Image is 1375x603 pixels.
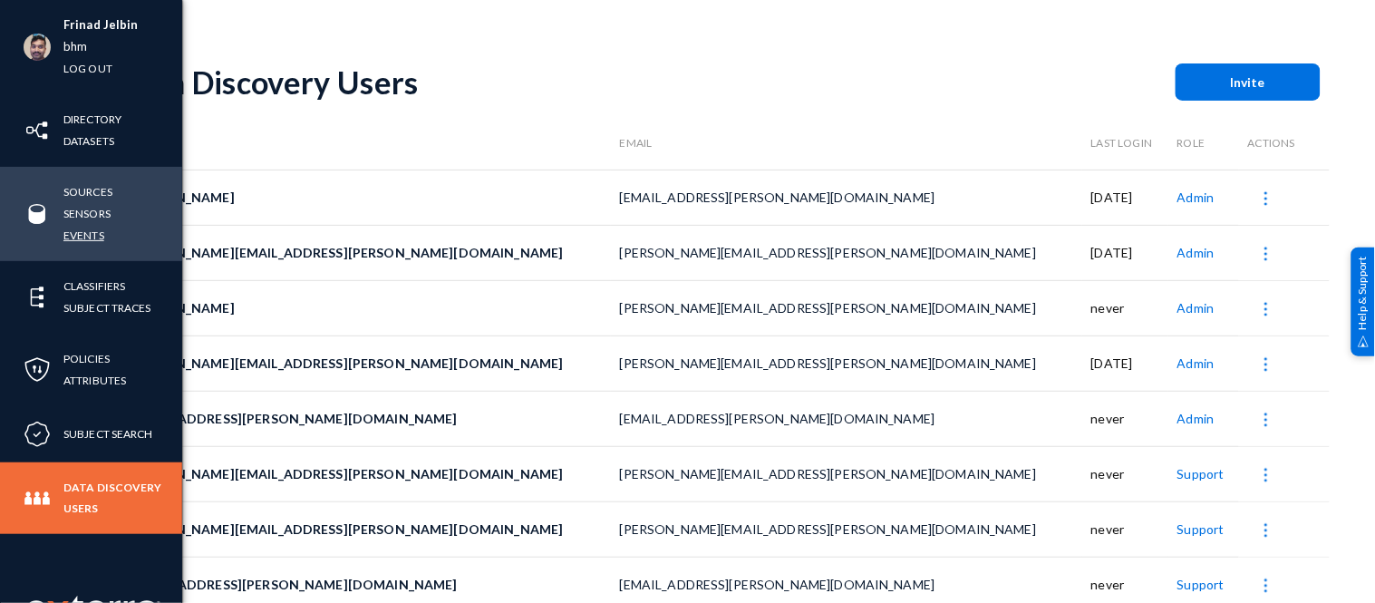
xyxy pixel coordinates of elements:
a: Policies [63,348,110,369]
span: [DATE] [1091,190,1133,205]
span: Support [1177,575,1204,595]
img: icon-more.svg [1257,355,1275,374]
a: Subject Search [63,423,153,444]
th: Actions [1239,119,1330,170]
span: Admin [1177,188,1204,208]
span: never [1091,466,1125,481]
span: [EMAIL_ADDRESS][PERSON_NAME][DOMAIN_NAME] [129,577,458,592]
a: Classifiers [63,276,125,297]
a: Log out [63,58,112,79]
img: icon-more.svg [1257,300,1275,318]
img: icon-policies.svg [24,356,51,384]
span: [EMAIL_ADDRESS][PERSON_NAME][DOMAIN_NAME] [620,411,935,426]
div: Name [129,137,602,151]
img: icon-inventory.svg [24,117,51,144]
span: Admin [1177,298,1204,318]
a: Subject Traces [63,297,151,318]
span: Admin [1177,354,1204,374]
span: [PERSON_NAME][EMAIL_ADDRESS][PERSON_NAME][DOMAIN_NAME] [129,355,564,371]
span: Support [1177,464,1204,484]
span: Admin [1177,243,1204,263]
span: Email [620,136,653,150]
span: [DATE] [1091,355,1133,371]
img: icon-more.svg [1257,190,1275,208]
img: ACg8ocK1ZkZ6gbMmCU1AeqPIsBvrTWeY1xNXvgxNjkUXxjcqAiPEIvU=s96-c [24,34,51,61]
span: [PERSON_NAME][EMAIL_ADDRESS][PERSON_NAME][DOMAIN_NAME] [620,245,1037,260]
span: [PERSON_NAME][EMAIL_ADDRESS][PERSON_NAME][DOMAIN_NAME] [620,521,1037,537]
a: Datasets [63,131,114,151]
a: Events [63,225,104,246]
img: icon-sources.svg [24,200,51,228]
img: icon-more.svg [1257,521,1275,540]
span: Admin [1177,409,1204,429]
a: Sensors [63,203,111,224]
span: [PERSON_NAME][EMAIL_ADDRESS][PERSON_NAME][DOMAIN_NAME] [129,245,564,260]
span: [PERSON_NAME][EMAIL_ADDRESS][PERSON_NAME][DOMAIN_NAME] [129,466,564,481]
img: icon-more.svg [1257,466,1275,484]
li: Frinad Jelbin [63,15,139,36]
span: Last Login [1091,136,1153,150]
span: Invite [1231,74,1265,90]
img: icon-more.svg [1257,411,1275,429]
span: [EMAIL_ADDRESS][PERSON_NAME][DOMAIN_NAME] [620,577,935,592]
span: [PERSON_NAME][EMAIL_ADDRESS][PERSON_NAME][DOMAIN_NAME] [620,466,1037,481]
span: [PERSON_NAME][EMAIL_ADDRESS][PERSON_NAME][DOMAIN_NAME] [620,300,1037,316]
span: never [1091,300,1125,316]
a: Directory [63,109,121,130]
a: Data Discovery Users [63,477,182,519]
div: Data Discovery Users [120,63,419,101]
img: icon-members.svg [24,485,51,512]
a: bhm [63,36,87,57]
a: Sources [63,181,112,202]
span: [EMAIL_ADDRESS][PERSON_NAME][DOMAIN_NAME] [129,411,458,426]
span: [DATE] [1091,245,1133,260]
span: Support [1177,520,1204,540]
a: Attributes [63,370,126,391]
img: help_support.svg [1358,336,1370,347]
span: never [1091,521,1125,537]
div: Help & Support [1351,247,1375,355]
span: never [1091,577,1125,592]
span: Role [1177,136,1206,150]
span: [EMAIL_ADDRESS][PERSON_NAME][DOMAIN_NAME] [620,190,935,205]
span: [PERSON_NAME][EMAIL_ADDRESS][PERSON_NAME][DOMAIN_NAME] [129,521,564,537]
img: icon-more.svg [1257,245,1275,263]
img: icon-elements.svg [24,284,51,311]
img: icon-compliance.svg [24,421,51,448]
img: icon-more.svg [1257,577,1275,595]
span: [PERSON_NAME][EMAIL_ADDRESS][PERSON_NAME][DOMAIN_NAME] [620,355,1037,371]
span: never [1091,411,1125,426]
button: Invite [1176,63,1321,101]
